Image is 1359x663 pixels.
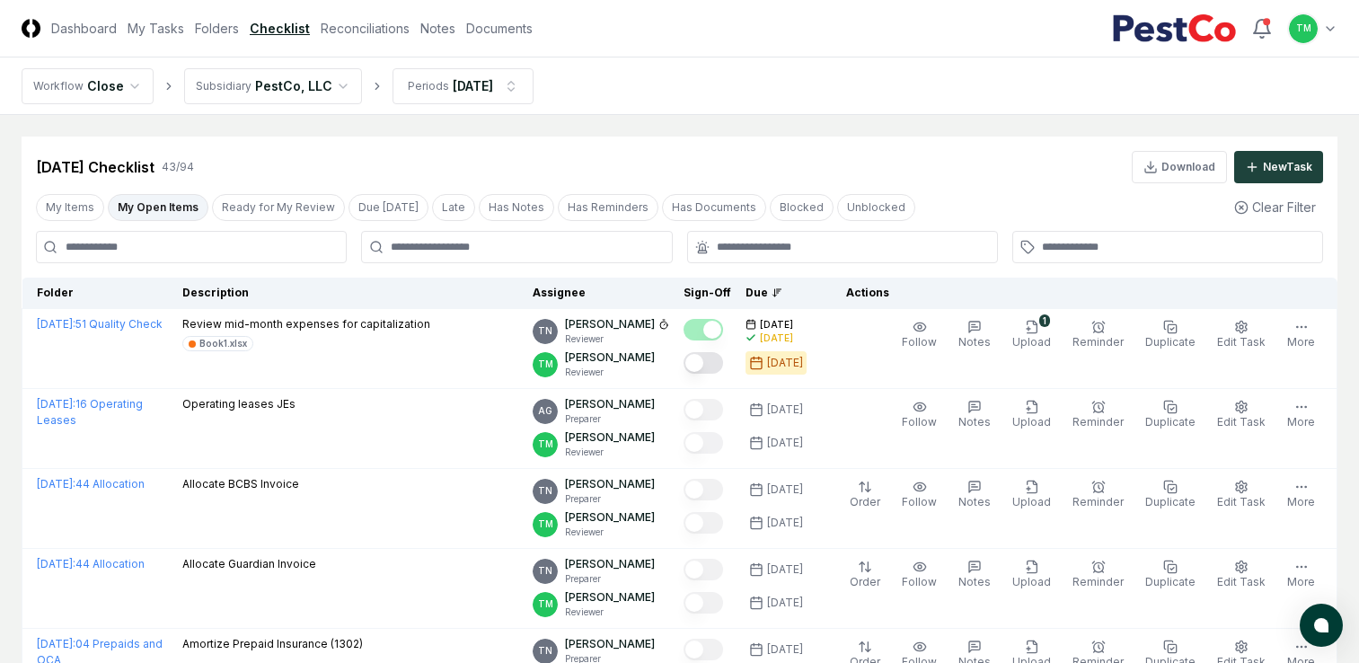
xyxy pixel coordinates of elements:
[1284,476,1319,514] button: More
[182,636,363,652] p: Amortize Prepaid Insurance (1302)
[850,575,880,588] span: Order
[22,278,175,309] th: Folder
[37,317,163,331] a: [DATE]:51 Quality Check
[1009,316,1055,354] button: 1Upload
[466,19,533,38] a: Documents
[1213,556,1269,594] button: Edit Task
[182,556,316,572] p: Allocate Guardian Invoice
[565,332,669,346] p: Reviewer
[850,495,880,508] span: Order
[684,432,723,454] button: Mark complete
[37,557,145,570] a: [DATE]:44 Allocation
[1009,476,1055,514] button: Upload
[955,556,994,594] button: Notes
[1213,316,1269,354] button: Edit Task
[1012,415,1051,429] span: Upload
[767,515,803,531] div: [DATE]
[1039,314,1050,327] div: 1
[565,446,655,459] p: Reviewer
[1145,575,1196,588] span: Duplicate
[36,156,154,178] div: [DATE] Checklist
[832,285,1323,301] div: Actions
[902,495,937,508] span: Follow
[1234,151,1323,183] button: NewTask
[955,316,994,354] button: Notes
[525,278,676,309] th: Assignee
[538,644,552,658] span: TN
[1284,396,1319,434] button: More
[955,396,994,434] button: Notes
[199,337,247,350] div: Book1.xlsx
[1072,335,1124,349] span: Reminder
[1112,14,1237,43] img: PestCo logo
[1132,151,1227,183] button: Download
[37,637,75,650] span: [DATE] :
[958,335,991,349] span: Notes
[453,76,493,95] div: [DATE]
[1012,495,1051,508] span: Upload
[565,572,655,586] p: Preparer
[349,194,428,221] button: Due Today
[1145,495,1196,508] span: Duplicate
[767,402,803,418] div: [DATE]
[1263,159,1312,175] div: New Task
[1142,556,1199,594] button: Duplicate
[538,324,552,338] span: TN
[898,556,940,594] button: Follow
[432,194,475,221] button: Late
[767,482,803,498] div: [DATE]
[37,557,75,570] span: [DATE] :
[128,19,184,38] a: My Tasks
[684,512,723,534] button: Mark complete
[565,509,655,526] p: [PERSON_NAME]
[837,194,915,221] button: Unblocked
[902,335,937,349] span: Follow
[898,476,940,514] button: Follow
[1217,415,1266,429] span: Edit Task
[684,352,723,374] button: Mark complete
[684,479,723,500] button: Mark complete
[676,278,738,309] th: Sign-Off
[538,564,552,578] span: TN
[898,396,940,434] button: Follow
[767,561,803,578] div: [DATE]
[1145,415,1196,429] span: Duplicate
[1296,22,1311,35] span: TM
[684,639,723,660] button: Mark complete
[902,415,937,429] span: Follow
[770,194,834,221] button: Blocked
[662,194,766,221] button: Has Documents
[1142,316,1199,354] button: Duplicate
[565,606,655,619] p: Reviewer
[420,19,455,38] a: Notes
[182,476,299,492] p: Allocate BCBS Invoice
[212,194,345,221] button: Ready for My Review
[958,495,991,508] span: Notes
[22,19,40,38] img: Logo
[538,438,553,451] span: TM
[955,476,994,514] button: Notes
[182,336,253,351] a: Book1.xlsx
[1072,575,1124,588] span: Reminder
[1069,396,1127,434] button: Reminder
[565,412,655,426] p: Preparer
[36,194,104,221] button: My Items
[1217,335,1266,349] span: Edit Task
[565,316,655,332] p: [PERSON_NAME]
[250,19,310,38] a: Checklist
[898,316,940,354] button: Follow
[182,316,430,332] p: Review mid-month expenses for capitalization
[22,68,534,104] nav: breadcrumb
[1012,335,1051,349] span: Upload
[760,331,793,345] div: [DATE]
[767,595,803,611] div: [DATE]
[1213,396,1269,434] button: Edit Task
[1009,396,1055,434] button: Upload
[1012,575,1051,588] span: Upload
[1142,476,1199,514] button: Duplicate
[565,492,655,506] p: Preparer
[1009,556,1055,594] button: Upload
[538,358,553,371] span: TM
[1145,335,1196,349] span: Duplicate
[1069,556,1127,594] button: Reminder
